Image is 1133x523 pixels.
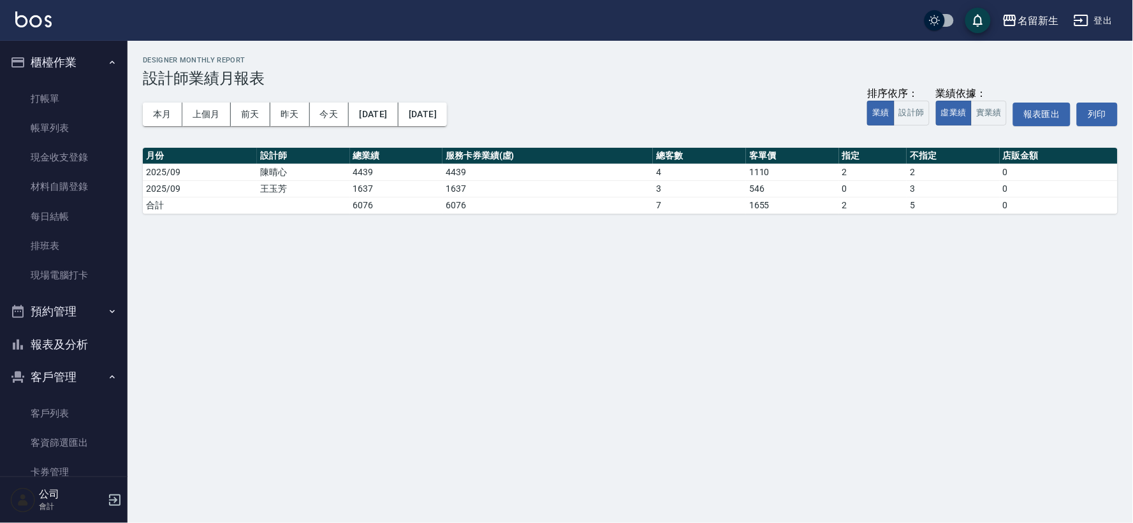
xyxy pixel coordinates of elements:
[5,172,122,201] a: 材料自購登錄
[350,197,443,213] td: 6076
[839,164,907,180] td: 2
[5,428,122,457] a: 客資篩選匯出
[257,180,350,197] td: 王玉芳
[907,164,1000,180] td: 2
[5,84,122,113] a: 打帳單
[936,101,972,125] button: 虛業績
[839,148,907,164] th: 指定
[746,197,839,213] td: 1655
[653,180,746,197] td: 3
[143,56,1118,64] h2: Designer Monthly Report
[867,87,930,101] div: 排序依序：
[746,164,839,180] td: 1110
[907,180,1000,197] td: 3
[653,148,746,164] th: 總客數
[143,164,257,180] td: 2025/09
[350,148,443,164] th: 總業績
[257,164,350,180] td: 陳晴心
[350,180,443,197] td: 1637
[5,202,122,231] a: 每日結帳
[965,8,991,33] button: save
[442,197,653,213] td: 6076
[442,148,653,164] th: 服務卡券業績(虛)
[39,501,104,512] p: 會計
[5,113,122,143] a: 帳單列表
[839,197,907,213] td: 2
[1018,13,1058,29] div: 名留新生
[936,87,1007,101] div: 業績依據：
[5,457,122,487] a: 卡券管理
[270,103,310,126] button: 昨天
[653,197,746,213] td: 7
[5,295,122,328] button: 預約管理
[5,261,122,290] a: 現場電腦打卡
[257,148,350,164] th: 設計師
[350,164,443,180] td: 4439
[182,103,231,126] button: 上個月
[442,180,653,197] td: 1637
[907,197,1000,213] td: 5
[894,101,930,125] button: 設計師
[231,103,270,126] button: 前天
[1000,180,1118,197] td: 0
[15,11,52,27] img: Logo
[867,101,895,125] button: 業績
[653,164,746,180] td: 4
[143,69,1118,87] h3: 設計師業績月報表
[1000,164,1118,180] td: 0
[143,148,257,164] th: 月份
[1077,103,1118,126] button: 列印
[997,8,1064,34] button: 名留新生
[310,103,349,126] button: 今天
[39,488,104,501] h5: 公司
[5,46,122,79] button: 櫃檯作業
[349,103,398,126] button: [DATE]
[5,399,122,428] a: 客戶列表
[1000,148,1118,164] th: 店販金額
[143,197,257,213] td: 合計
[907,148,1000,164] th: 不指定
[10,487,36,513] img: Person
[143,148,1118,214] table: a dense table
[5,231,122,261] a: 排班表
[746,148,839,164] th: 客單價
[5,328,122,361] button: 報表及分析
[971,101,1007,125] button: 實業績
[143,180,257,197] td: 2025/09
[5,361,122,394] button: 客戶管理
[1069,9,1118,32] button: 登出
[398,103,447,126] button: [DATE]
[1000,197,1118,213] td: 0
[442,164,653,180] td: 4439
[143,103,182,126] button: 本月
[746,180,839,197] td: 546
[839,180,907,197] td: 0
[1013,103,1071,126] button: 報表匯出
[5,143,122,172] a: 現金收支登錄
